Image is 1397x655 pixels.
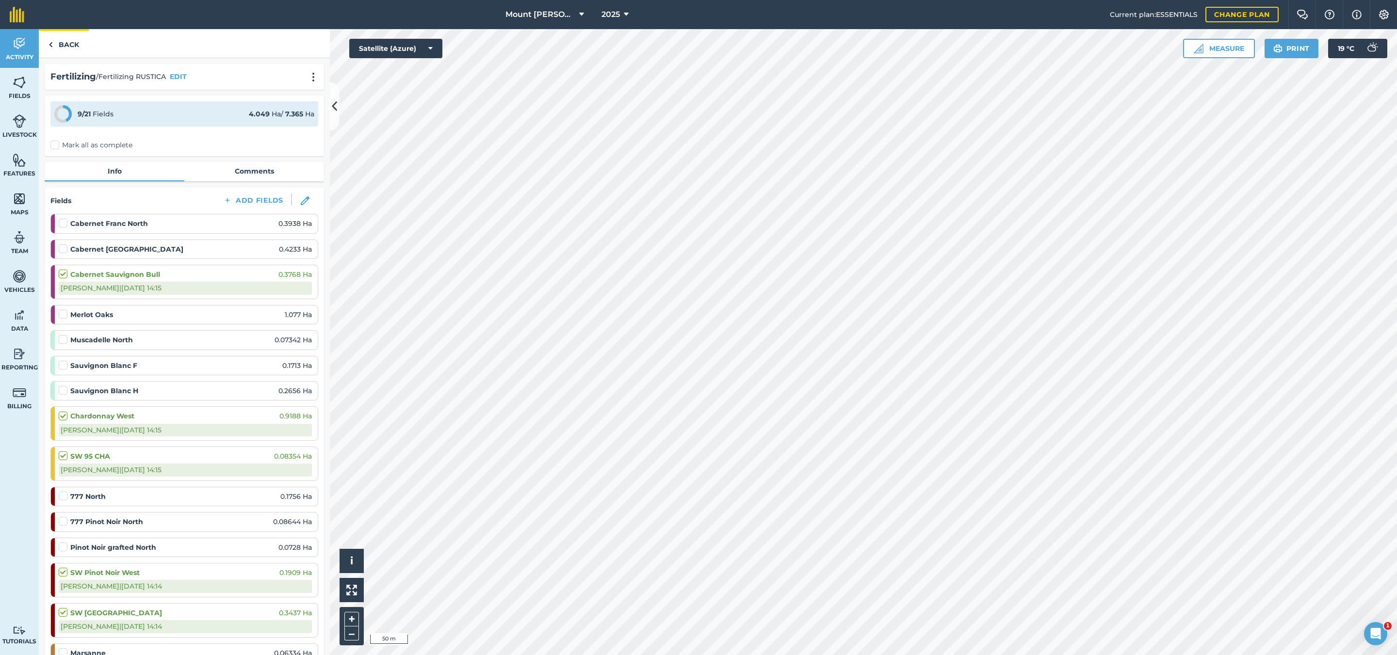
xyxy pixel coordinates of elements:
[279,411,312,421] span: 0.9188 Ha
[13,153,26,167] img: svg+xml;base64,PHN2ZyB4bWxucz0iaHR0cDovL3d3dy53My5vcmcvMjAwMC9zdmciIHdpZHRoPSI1NiIgaGVpZ2h0PSI2MC...
[301,196,309,205] img: svg+xml;base64,PHN2ZyB3aWR0aD0iMTgiIGhlaWdodD0iMTgiIHZpZXdCb3g9IjAgMCAxOCAxOCIgZmlsbD0ibm9uZSIgeG...
[601,9,620,20] span: 2025
[249,109,314,119] div: Ha / Ha
[96,71,166,82] span: / Fertilizing RUSTICA
[13,347,26,361] img: svg+xml;base64,PD94bWwgdmVyc2lvbj0iMS4wIiBlbmNvZGluZz0idXRmLTgiPz4KPCEtLSBHZW5lcmF0b3I6IEFkb2JlIE...
[50,70,96,84] h2: Fertilizing
[278,542,312,553] span: 0.0728 Ha
[10,7,24,22] img: fieldmargin Logo
[70,385,138,396] strong: Sauvignon Blanc H
[1194,44,1203,53] img: Ruler icon
[346,585,357,595] img: Four arrows, one pointing top left, one top right, one bottom right and the last bottom left
[70,542,156,553] strong: Pinot Noir grafted North
[1183,39,1255,58] button: Measure
[13,114,26,128] img: svg+xml;base64,PD94bWwgdmVyc2lvbj0iMS4wIiBlbmNvZGluZz0idXRmLTgiPz4KPCEtLSBHZW5lcmF0b3I6IEFkb2JlIE...
[1265,39,1319,58] button: Print
[13,626,26,635] img: svg+xml;base64,PD94bWwgdmVyc2lvbj0iMS4wIiBlbmNvZGluZz0idXRmLTgiPz4KPCEtLSBHZW5lcmF0b3I6IEFkb2JlIE...
[1273,43,1283,54] img: svg+xml;base64,PHN2ZyB4bWxucz0iaHR0cDovL3d3dy53My5vcmcvMjAwMC9zdmciIHdpZHRoPSIxOSIgaGVpZ2h0PSIyNC...
[70,451,110,462] strong: SW 95 CHA
[59,620,312,633] div: [PERSON_NAME] | [DATE] 14:14
[70,309,113,320] strong: Merlot Oaks
[215,193,291,207] button: Add Fields
[59,282,312,294] div: [PERSON_NAME] | [DATE] 14:15
[278,269,312,280] span: 0.3768 Ha
[59,463,312,476] div: [PERSON_NAME] | [DATE] 14:15
[50,140,132,150] label: Mark all as complete
[70,335,133,345] strong: Muscadelle North
[49,39,53,50] img: svg+xml;base64,PHN2ZyB4bWxucz0iaHR0cDovL3d3dy53My5vcmcvMjAwMC9zdmciIHdpZHRoPSI5IiBoZWlnaHQ9IjI0Ii...
[1338,39,1354,58] span: 19 ° C
[273,516,312,527] span: 0.08644 Ha
[13,269,26,284] img: svg+xml;base64,PD94bWwgdmVyc2lvbj0iMS4wIiBlbmNvZGluZz0idXRmLTgiPz4KPCEtLSBHZW5lcmF0b3I6IEFkb2JlIE...
[45,162,184,180] a: Info
[350,555,353,567] span: i
[39,29,89,58] a: Back
[1324,10,1335,19] img: A question mark icon
[308,72,319,82] img: svg+xml;base64,PHN2ZyB4bWxucz0iaHR0cDovL3d3dy53My5vcmcvMjAwMC9zdmciIHdpZHRoPSIyMCIgaGVpZ2h0PSIyNC...
[1328,39,1387,58] button: 19 °C
[1378,10,1390,19] img: A cog icon
[70,218,148,229] strong: Cabernet Franc North
[280,491,312,502] span: 0.1756 Ha
[170,71,187,82] button: EDIT
[285,110,303,118] strong: 7.365
[1362,39,1381,58] img: svg+xml;base64,PD94bWwgdmVyc2lvbj0iMS4wIiBlbmNvZGluZz0idXRmLTgiPz4KPCEtLSBHZW5lcmF0b3I6IEFkb2JlIE...
[13,230,26,245] img: svg+xml;base64,PD94bWwgdmVyc2lvbj0iMS4wIiBlbmNvZGluZz0idXRmLTgiPz4KPCEtLSBHZW5lcmF0b3I6IEFkb2JlIE...
[1205,7,1279,22] a: Change plan
[279,607,312,618] span: 0.3437 Ha
[279,244,312,255] span: 0.4233 Ha
[70,411,134,421] strong: Chardonnay West
[70,567,140,578] strong: SW Pinot Noir West
[59,580,312,592] div: [PERSON_NAME] | [DATE] 14:14
[70,607,162,618] strong: SW [GEOGRAPHIC_DATA]
[285,309,312,320] span: 1.077 Ha
[505,9,575,20] span: Mount [PERSON_NAME]
[349,39,442,58] button: Satellite (Azure)
[344,626,359,640] button: –
[70,244,183,255] strong: Cabernet [GEOGRAPHIC_DATA]
[59,424,312,436] div: [PERSON_NAME] | [DATE] 14:15
[13,75,26,90] img: svg+xml;base64,PHN2ZyB4bWxucz0iaHR0cDovL3d3dy53My5vcmcvMjAwMC9zdmciIHdpZHRoPSI1NiIgaGVpZ2h0PSI2MC...
[340,549,364,573] button: i
[275,335,312,345] span: 0.07342 Ha
[70,269,160,280] strong: Cabernet Sauvignon Bull
[13,385,26,400] img: svg+xml;base64,PD94bWwgdmVyc2lvbj0iMS4wIiBlbmNvZGluZz0idXRmLTgiPz4KPCEtLSBHZW5lcmF0b3I6IEFkb2JlIE...
[279,567,312,578] span: 0.1909 Ha
[1297,10,1308,19] img: Two speech bubbles overlapping with the left bubble in the forefront
[50,195,71,206] h4: Fields
[13,36,26,51] img: svg+xml;base64,PD94bWwgdmVyc2lvbj0iMS4wIiBlbmNvZGluZz0idXRmLTgiPz4KPCEtLSBHZW5lcmF0b3I6IEFkb2JlIE...
[344,612,359,626] button: +
[184,162,324,180] a: Comments
[70,516,143,527] strong: 777 Pinot Noir North
[1364,622,1387,645] iframe: Intercom live chat
[70,360,137,371] strong: Sauvignon Blanc F
[78,110,91,118] strong: 9 / 21
[78,109,114,119] div: Fields
[274,451,312,462] span: 0.08354 Ha
[1352,9,1362,20] img: svg+xml;base64,PHN2ZyB4bWxucz0iaHR0cDovL3d3dy53My5vcmcvMjAwMC9zdmciIHdpZHRoPSIxNyIgaGVpZ2h0PSIxNy...
[1384,622,1392,630] span: 1
[249,110,270,118] strong: 4.049
[1110,9,1198,20] span: Current plan : ESSENTIALS
[70,491,106,502] strong: 777 North
[278,218,312,229] span: 0.3938 Ha
[13,308,26,322] img: svg+xml;base64,PD94bWwgdmVyc2lvbj0iMS4wIiBlbmNvZGluZz0idXRmLTgiPz4KPCEtLSBHZW5lcmF0b3I6IEFkb2JlIE...
[13,192,26,206] img: svg+xml;base64,PHN2ZyB4bWxucz0iaHR0cDovL3d3dy53My5vcmcvMjAwMC9zdmciIHdpZHRoPSI1NiIgaGVpZ2h0PSI2MC...
[278,385,312,396] span: 0.2656 Ha
[282,360,312,371] span: 0.1713 Ha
